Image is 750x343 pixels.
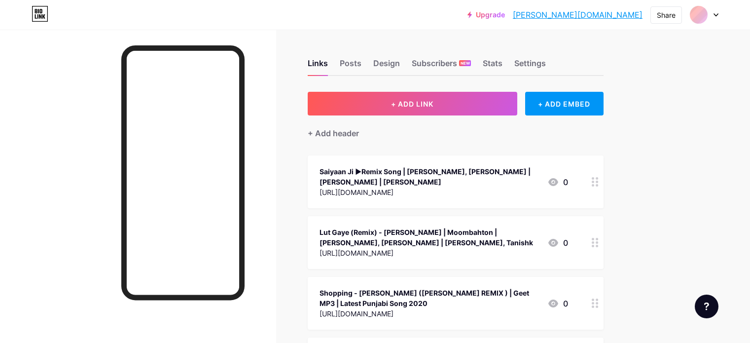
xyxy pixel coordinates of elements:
div: [URL][DOMAIN_NAME] [320,187,539,197]
div: Design [373,57,400,75]
div: 0 [547,237,568,249]
div: + Add header [308,127,359,139]
div: Settings [514,57,546,75]
div: Posts [340,57,361,75]
a: [PERSON_NAME][DOMAIN_NAME] [513,9,643,21]
div: [URL][DOMAIN_NAME] [320,248,539,258]
div: Stats [483,57,502,75]
div: [URL][DOMAIN_NAME] [320,308,539,319]
div: Saiyaan Ji ►Remix Song | [PERSON_NAME], [PERSON_NAME] | [PERSON_NAME] | [PERSON_NAME] [320,166,539,187]
div: Lut Gaye (Remix) - [PERSON_NAME] | Moombahton | [PERSON_NAME], [PERSON_NAME] | [PERSON_NAME], Tan... [320,227,539,248]
div: + ADD EMBED [525,92,604,115]
div: 0 [547,176,568,188]
div: Subscribers [412,57,471,75]
a: Upgrade [467,11,505,19]
div: Shopping - [PERSON_NAME] ([PERSON_NAME] REMIX ) | Geet MP3 | Latest Punjabi Song 2020 [320,288,539,308]
div: Share [657,10,676,20]
span: + ADD LINK [391,100,433,108]
span: NEW [461,60,470,66]
button: + ADD LINK [308,92,517,115]
div: Links [308,57,328,75]
div: 0 [547,298,568,309]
